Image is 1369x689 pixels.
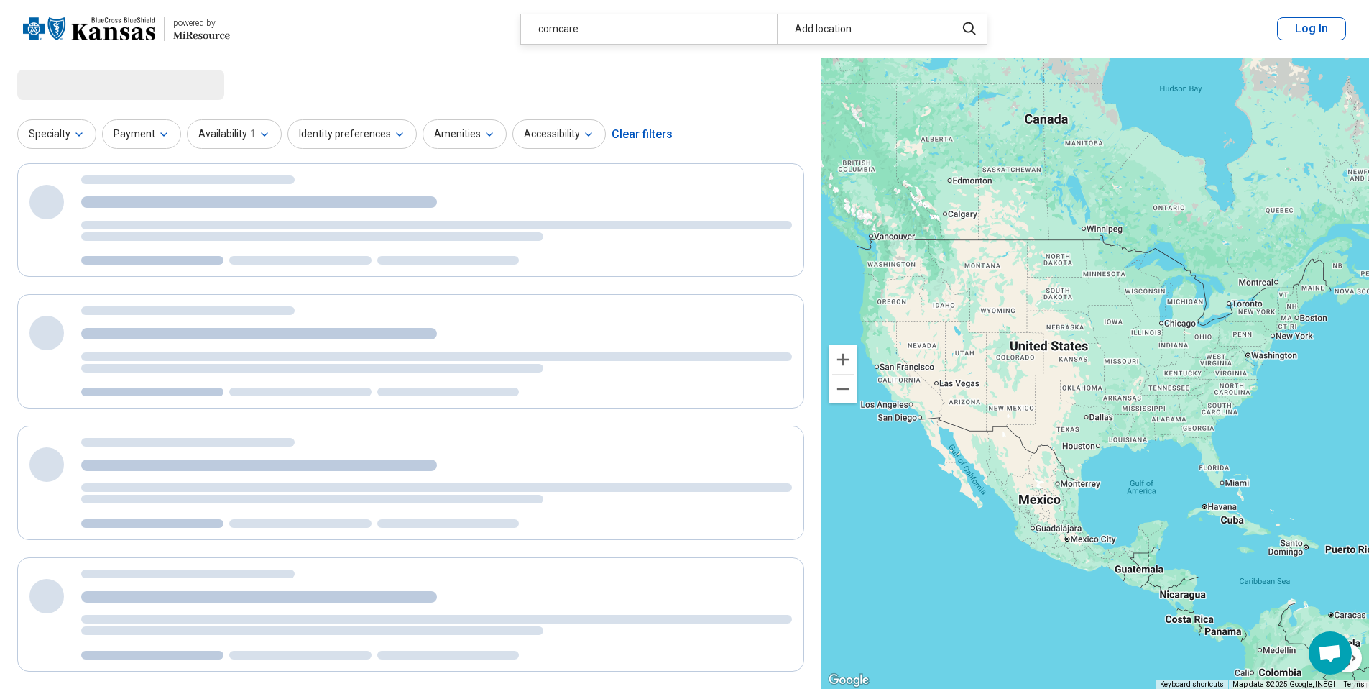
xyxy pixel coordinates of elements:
a: Terms (opens in new tab) [1344,680,1365,688]
img: Blue Cross Blue Shield Kansas [23,12,155,46]
button: Payment [102,119,181,149]
button: Availability1 [187,119,282,149]
button: Log In [1277,17,1346,40]
button: Zoom in [829,345,857,374]
div: powered by [173,17,230,29]
button: Identity preferences [287,119,417,149]
button: Zoom out [829,375,857,403]
button: Specialty [17,119,96,149]
div: Clear filters [612,117,673,152]
div: Open chat [1309,631,1352,675]
span: 1 [250,127,256,142]
span: Loading... [17,70,138,99]
a: Blue Cross Blue Shield Kansaspowered by [23,12,230,46]
button: Accessibility [512,119,606,149]
div: comcare [521,14,777,44]
div: Add location [777,14,947,44]
button: Amenities [423,119,507,149]
span: Map data ©2025 Google, INEGI [1232,680,1335,688]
